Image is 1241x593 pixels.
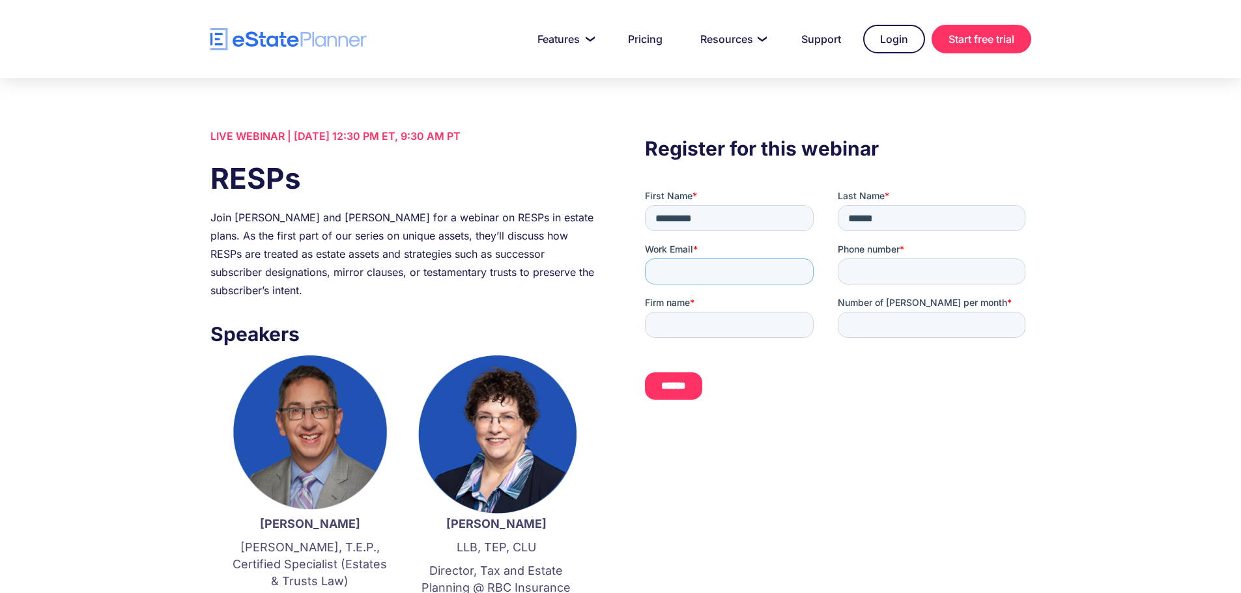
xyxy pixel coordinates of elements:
iframe: Form 0 [645,189,1031,422]
h3: Register for this webinar [645,133,1031,163]
a: Resources [685,26,779,52]
strong: [PERSON_NAME] [446,517,547,531]
a: Start free trial [932,25,1031,53]
div: LIVE WEBINAR | [DATE] 12:30 PM ET, 9:30 AM PT [210,127,596,145]
a: Pricing [612,26,678,52]
a: Features [522,26,606,52]
p: LLB, TEP, CLU [416,539,577,556]
h1: RESPs [210,158,596,199]
a: Login [863,25,925,53]
a: Support [786,26,857,52]
strong: [PERSON_NAME] [260,517,360,531]
p: [PERSON_NAME], T.E.P., Certified Specialist (Estates & Trusts Law) [230,539,390,590]
a: home [210,28,367,51]
div: Join [PERSON_NAME] and [PERSON_NAME] for a webinar on RESPs in estate plans. As the first part of... [210,208,596,299]
h3: Speakers [210,319,596,349]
